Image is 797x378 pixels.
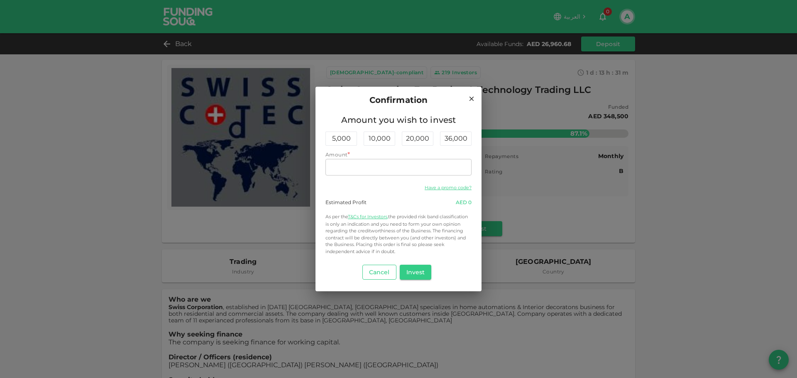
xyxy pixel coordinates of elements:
div: 5,000 [325,132,357,146]
div: 10,000 [364,132,395,146]
p: the provided risk band classification is only an indication and you need to form your own opinion... [325,213,472,255]
a: T&Cs for Investors, [348,214,388,219]
div: Estimated Profit [325,199,367,206]
button: Cancel [362,265,396,280]
div: 0 [456,199,472,206]
span: Amount [325,151,347,158]
span: Amount you wish to invest [325,113,472,127]
span: AED [456,199,467,205]
button: Invest [400,265,432,280]
a: Have a promo code? [425,185,472,190]
input: amount [325,159,472,176]
div: 36,000 [440,132,472,146]
span: Confirmation [369,93,428,107]
span: As per the [325,214,348,219]
div: 20,000 [402,132,433,146]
